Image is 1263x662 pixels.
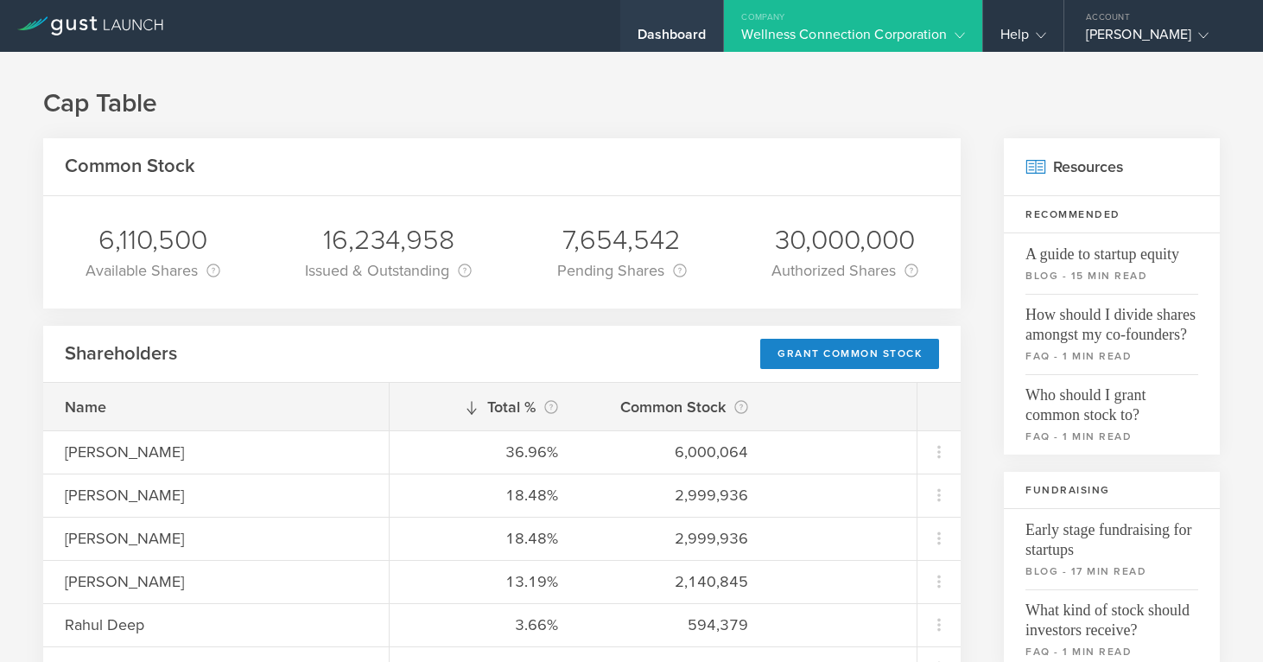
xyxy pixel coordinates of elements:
[1004,196,1220,233] h3: Recommended
[557,258,687,283] div: Pending Shares
[411,570,558,593] div: 13.19%
[65,396,367,418] div: Name
[1025,268,1198,283] small: blog - 15 min read
[601,395,748,419] div: Common Stock
[305,222,472,258] div: 16,234,958
[1025,348,1198,364] small: faq - 1 min read
[411,395,558,419] div: Total %
[1004,472,1220,509] h3: Fundraising
[1025,294,1198,345] span: How should I divide shares amongst my co-founders?
[1000,26,1046,52] div: Help
[65,614,367,636] div: Rahul Deep
[65,527,367,550] div: [PERSON_NAME]
[1004,509,1220,589] a: Early stage fundraising for startupsblog - 17 min read
[601,484,748,506] div: 2,999,936
[65,441,367,463] div: [PERSON_NAME]
[557,222,687,258] div: 7,654,542
[1025,233,1198,264] span: A guide to startup equity
[1025,563,1198,579] small: blog - 17 min read
[760,339,939,369] div: Grant Common Stock
[1025,589,1198,640] span: What kind of stock should investors receive?
[638,26,707,52] div: Dashboard
[601,441,748,463] div: 6,000,064
[65,341,177,366] h2: Shareholders
[86,222,220,258] div: 6,110,500
[601,527,748,550] div: 2,999,936
[1025,509,1198,560] span: Early stage fundraising for startups
[1004,374,1220,455] a: Who should I grant common stock to?faq - 1 min read
[43,86,1220,121] h1: Cap Table
[86,258,220,283] div: Available Shares
[601,570,748,593] div: 2,140,845
[1177,579,1263,662] iframe: Chat Widget
[1025,644,1198,659] small: faq - 1 min read
[1004,294,1220,374] a: How should I divide shares amongst my co-founders?faq - 1 min read
[411,614,558,636] div: 3.66%
[601,614,748,636] div: 594,379
[1025,374,1198,425] span: Who should I grant common stock to?
[1004,138,1220,196] h2: Resources
[1086,26,1233,52] div: [PERSON_NAME]
[411,484,558,506] div: 18.48%
[305,258,472,283] div: Issued & Outstanding
[65,154,195,179] h2: Common Stock
[771,258,918,283] div: Authorized Shares
[65,570,367,593] div: [PERSON_NAME]
[65,484,367,506] div: [PERSON_NAME]
[411,441,558,463] div: 36.96%
[771,222,918,258] div: 30,000,000
[741,26,964,52] div: Wellness Connection Corporation
[411,527,558,550] div: 18.48%
[1004,233,1220,294] a: A guide to startup equityblog - 15 min read
[1025,429,1198,444] small: faq - 1 min read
